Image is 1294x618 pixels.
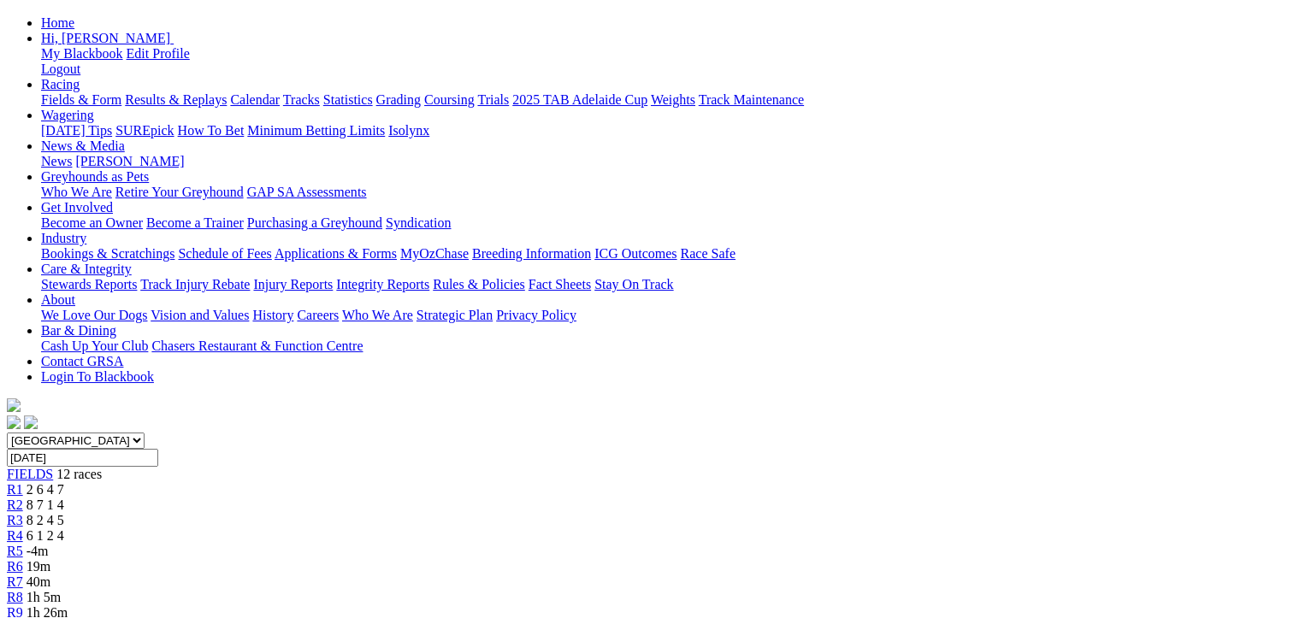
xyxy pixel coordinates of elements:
a: Login To Blackbook [41,369,154,384]
a: Hi, [PERSON_NAME] [41,31,174,45]
a: How To Bet [178,123,245,138]
a: Track Injury Rebate [140,277,250,291]
a: Contact GRSA [41,354,123,368]
a: News & Media [41,138,125,153]
a: Track Maintenance [699,92,804,107]
div: Greyhounds as Pets [41,185,1287,200]
span: 2 6 4 7 [27,482,64,497]
a: Greyhounds as Pets [41,169,149,184]
a: 2025 TAB Adelaide Cup [512,92,647,107]
a: Minimum Betting Limits [247,123,385,138]
a: Statistics [323,92,373,107]
a: [DATE] Tips [41,123,112,138]
a: R7 [7,574,23,589]
a: ICG Outcomes [594,246,677,261]
a: History [252,308,293,322]
span: Hi, [PERSON_NAME] [41,31,170,45]
a: Privacy Policy [496,308,576,322]
a: Bar & Dining [41,323,116,338]
a: Tracks [283,92,320,107]
a: Become a Trainer [146,215,244,230]
a: R5 [7,544,23,558]
a: Rules & Policies [433,277,525,291]
a: Care & Integrity [41,262,132,276]
span: 40m [27,574,50,589]
div: About [41,308,1287,323]
a: R3 [7,513,23,527]
a: Edit Profile [127,46,190,61]
a: Cash Up Your Club [41,338,148,353]
a: Strategic Plan [417,308,493,322]
a: R2 [7,497,23,512]
a: We Love Our Dogs [41,308,147,322]
span: 8 7 1 4 [27,497,64,512]
input: Select date [7,449,158,467]
a: Retire Your Greyhound [115,185,244,199]
a: Who We Are [41,185,112,199]
a: Results & Replays [125,92,227,107]
a: GAP SA Assessments [247,185,367,199]
a: FIELDS [7,467,53,481]
a: Weights [651,92,695,107]
div: News & Media [41,154,1287,169]
a: R6 [7,559,23,574]
a: [PERSON_NAME] [75,154,184,168]
a: Stewards Reports [41,277,137,291]
a: R4 [7,528,23,543]
a: Race Safe [680,246,735,261]
div: Racing [41,92,1287,108]
div: Industry [41,246,1287,262]
span: -4m [27,544,49,558]
img: logo-grsa-white.png [7,398,21,412]
a: Chasers Restaurant & Function Centre [151,338,363,353]
a: Get Involved [41,200,113,215]
a: My Blackbook [41,46,123,61]
a: Home [41,15,74,30]
div: Wagering [41,123,1287,138]
div: Care & Integrity [41,277,1287,292]
a: Calendar [230,92,280,107]
img: twitter.svg [24,415,38,429]
a: Isolynx [388,123,429,138]
a: Purchasing a Greyhound [247,215,382,230]
a: Schedule of Fees [178,246,271,261]
span: 19m [27,559,50,574]
a: Bookings & Scratchings [41,246,174,261]
img: facebook.svg [7,415,21,429]
a: Syndication [386,215,451,230]
a: About [41,292,75,307]
a: Logout [41,62,80,76]
a: News [41,154,72,168]
a: Fact Sheets [529,277,591,291]
span: 8 2 4 5 [27,513,64,527]
a: Stay On Track [594,277,673,291]
a: R8 [7,590,23,604]
a: Become an Owner [41,215,143,230]
div: Hi, [PERSON_NAME] [41,46,1287,77]
a: Racing [41,77,80,91]
a: SUREpick [115,123,174,138]
div: Bar & Dining [41,338,1287,354]
a: Vision and Values [151,308,249,322]
a: Injury Reports [253,277,333,291]
a: Who We Are [342,308,413,322]
a: MyOzChase [400,246,469,261]
a: Wagering [41,108,94,122]
a: Breeding Information [472,246,591,261]
a: Industry [41,231,86,245]
a: Trials [477,92,509,107]
span: 12 races [56,467,102,481]
span: 6 1 2 4 [27,528,64,543]
a: Coursing [424,92,475,107]
a: R1 [7,482,23,497]
a: Integrity Reports [336,277,429,291]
